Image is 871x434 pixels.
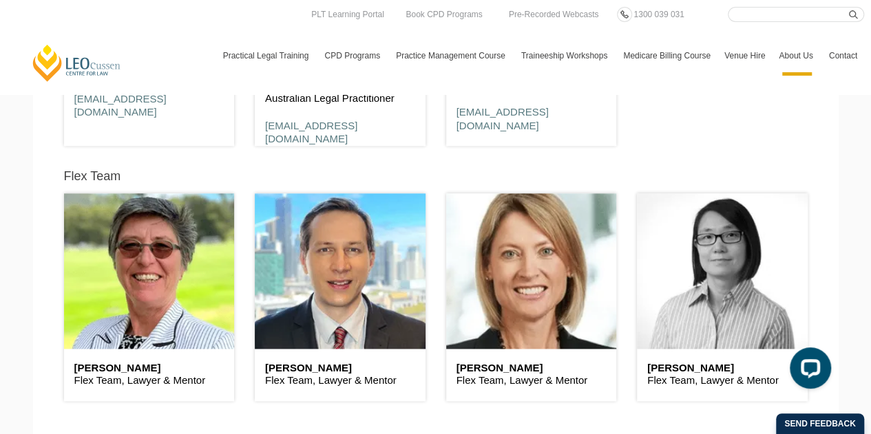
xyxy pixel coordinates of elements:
[74,93,167,118] a: [EMAIL_ADDRESS][DOMAIN_NAME]
[402,7,485,22] a: Book CPD Programs
[514,36,616,76] a: Traineeship Workshops
[779,342,837,400] iframe: LiveChat chat widget
[216,36,318,76] a: Practical Legal Training
[31,43,123,83] a: [PERSON_NAME] Centre for Law
[647,373,797,387] p: Flex Team, Lawyer & Mentor
[389,36,514,76] a: Practice Management Course
[772,36,821,76] a: About Us
[647,362,797,374] h6: [PERSON_NAME]
[265,120,357,145] a: [EMAIL_ADDRESS][DOMAIN_NAME]
[616,36,717,76] a: Medicare Billing Course
[74,373,224,387] p: Flex Team, Lawyer & Mentor
[633,10,684,19] span: 1300 039 031
[457,362,607,374] h6: [PERSON_NAME]
[457,106,549,131] a: [EMAIL_ADDRESS][DOMAIN_NAME]
[317,36,389,76] a: CPD Programs
[74,362,224,374] h6: [PERSON_NAME]
[630,7,687,22] a: 1300 039 031
[505,7,602,22] a: Pre-Recorded Webcasts
[308,7,388,22] a: PLT Learning Portal
[717,36,772,76] a: Venue Hire
[457,373,607,387] p: Flex Team, Lawyer & Mentor
[822,36,864,76] a: Contact
[265,373,415,387] p: Flex Team, Lawyer & Mentor
[265,362,415,374] h6: [PERSON_NAME]
[64,170,121,184] h5: Flex Team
